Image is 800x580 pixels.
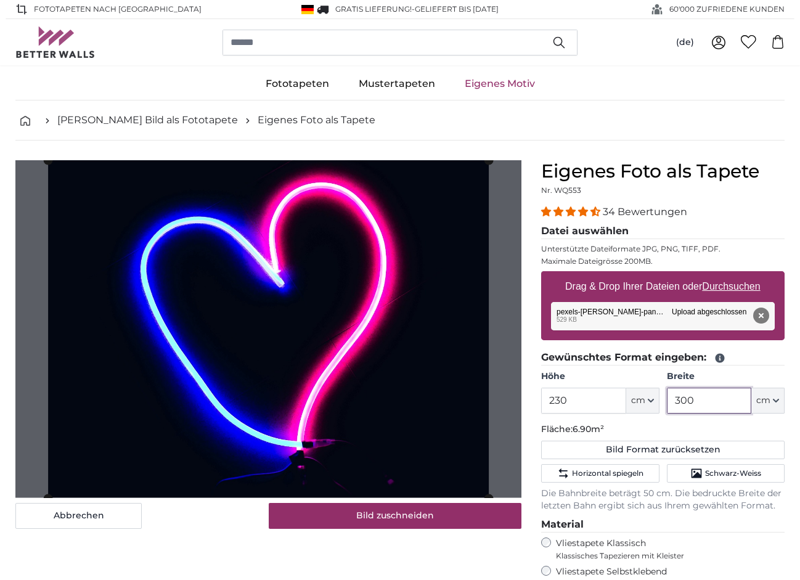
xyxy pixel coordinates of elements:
[541,256,785,266] p: Maximale Dateigrösse 200MB.
[57,113,238,128] a: [PERSON_NAME] Bild als Fototapete
[541,186,581,195] span: Nr. WQ553
[556,551,774,561] span: Klassisches Tapezieren mit Kleister
[415,4,499,14] span: Geliefert bis [DATE]
[756,394,770,407] span: cm
[541,370,659,383] label: Höhe
[541,206,603,218] span: 4.32 stars
[541,224,785,239] legend: Datei auswählen
[667,370,785,383] label: Breite
[541,441,785,459] button: Bild Format zurücksetzen
[541,350,785,366] legend: Gewünschtes Format eingeben:
[751,388,785,414] button: cm
[335,4,412,14] span: GRATIS Lieferung!
[34,4,202,15] span: Fototapeten nach [GEOGRAPHIC_DATA]
[450,68,550,100] a: Eigenes Motiv
[572,468,643,478] span: Horizontal spiegeln
[560,274,765,299] label: Drag & Drop Ihrer Dateien oder
[258,113,375,128] a: Eigenes Foto als Tapete
[15,27,96,58] img: Betterwalls
[251,68,344,100] a: Fototapeten
[541,464,659,483] button: Horizontal spiegeln
[15,503,142,529] button: Abbrechen
[541,160,785,182] h1: Eigenes Foto als Tapete
[703,281,761,292] u: Durchsuchen
[344,68,450,100] a: Mustertapeten
[541,423,785,436] p: Fläche:
[669,4,785,15] span: 60'000 ZUFRIEDENE KUNDEN
[573,423,604,435] span: 6.90m²
[631,394,645,407] span: cm
[705,468,761,478] span: Schwarz-Weiss
[541,488,785,512] p: Die Bahnbreite beträgt 50 cm. Die bedruckte Breite der letzten Bahn ergibt sich aus Ihrem gewählt...
[541,244,785,254] p: Unterstützte Dateiformate JPG, PNG, TIFF, PDF.
[15,100,785,141] nav: breadcrumbs
[541,517,785,533] legend: Material
[603,206,687,218] span: 34 Bewertungen
[301,5,314,14] img: Deutschland
[626,388,659,414] button: cm
[666,31,704,54] button: (de)
[556,537,774,561] label: Vliestapete Klassisch
[667,464,785,483] button: Schwarz-Weiss
[269,503,522,529] button: Bild zuschneiden
[412,4,499,14] span: -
